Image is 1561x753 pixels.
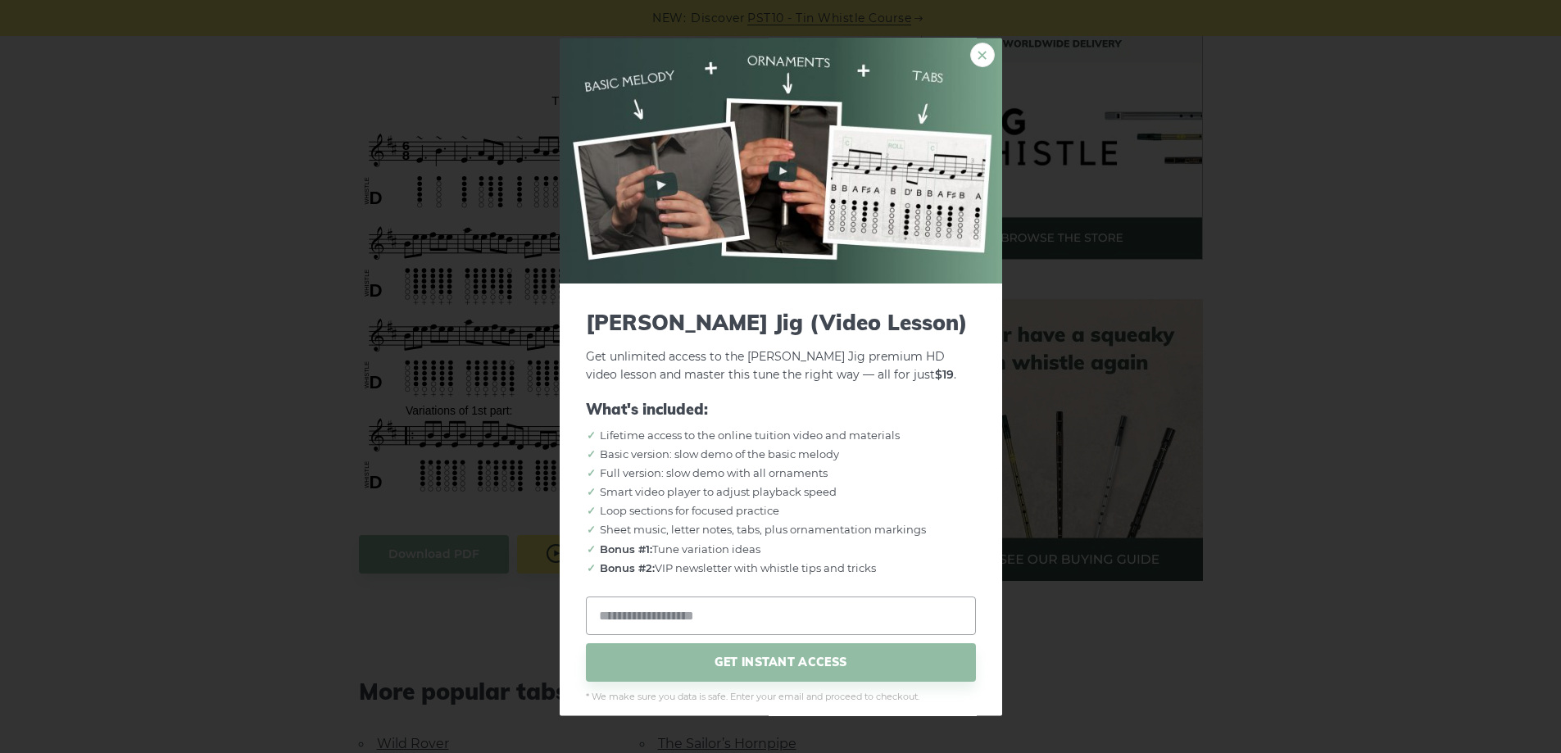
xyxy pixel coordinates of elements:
li: Tune variation ideas [599,541,976,558]
li: Full version: slow demo with all ornaments [599,465,976,482]
img: Tin Whistle Tune Tutorial Preview [560,38,1002,284]
strong: Bonus #2: [600,561,655,574]
span: * We make sure you data is safe. Enter your email and proceed to checkout. [586,690,976,705]
span: GET INSTANT ACCESS [586,643,976,682]
li: Basic version: slow demo of the basic melody [599,446,976,463]
span: [PERSON_NAME] Jig (Video Lesson) [586,310,976,335]
li: Lifetime access to the online tuition video and materials [599,427,976,444]
li: VIP newsletter with whistle tips and tricks [599,560,976,577]
li: Smart video player to adjust playback speed [599,484,976,501]
strong: Bonus #1: [600,542,652,556]
span: What's included: [586,401,976,420]
strong: $19 [935,368,954,383]
li: Sheet music, letter notes, tabs, plus ornamentation markings [599,522,976,539]
p: Get unlimited access to the [PERSON_NAME] Jig premium HD video lesson and master this tune the ri... [586,310,976,385]
a: × [970,43,995,67]
li: Loop sections for focused practice [599,503,976,520]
